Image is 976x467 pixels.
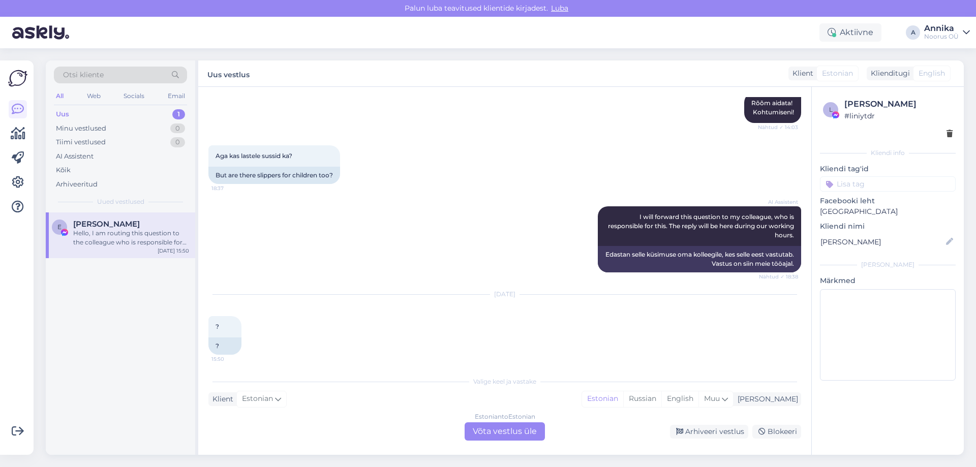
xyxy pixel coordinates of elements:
span: Aga kas lastele sussid ka? [216,152,292,160]
span: Estonian [242,393,273,404]
div: Klient [208,394,233,404]
div: 0 [170,123,185,134]
span: 15:50 [211,355,250,363]
div: Klient [788,68,813,79]
input: Lisa nimi [820,236,944,247]
span: Elen Kirjuškin [73,220,140,229]
div: Aktiivne [819,23,881,42]
div: 1 [172,109,185,119]
div: Valige keel ja vastake [208,377,801,386]
p: [GEOGRAPHIC_DATA] [820,206,956,217]
div: Uus [56,109,69,119]
p: Kliendi nimi [820,221,956,232]
div: AI Assistent [56,151,94,162]
span: Rõõm aidata! Kohtumiseni! [751,99,794,116]
span: I will forward this question to my colleague, who is responsible for this. The reply will be here... [608,213,796,239]
div: Hello, I am routing this question to the colleague who is responsible for this topic. The reply m... [73,229,189,247]
div: [PERSON_NAME] [844,98,953,110]
span: ? [216,323,219,330]
span: 18:37 [211,184,250,192]
span: English [919,68,945,79]
div: ? [208,337,241,355]
div: [PERSON_NAME] [734,394,798,404]
div: [DATE] 15:50 [158,247,189,255]
p: Facebooki leht [820,196,956,206]
span: Nähtud ✓ 18:38 [759,273,798,281]
div: Noorus OÜ [924,33,959,41]
div: # liniytdr [844,110,953,121]
div: Blokeeri [752,425,801,439]
div: 0 [170,137,185,147]
div: Tiimi vestlused [56,137,106,147]
span: Muu [704,394,720,403]
div: Kliendi info [820,148,956,158]
div: Annika [924,24,959,33]
span: Luba [548,4,571,13]
span: Nähtud ✓ 14:03 [758,123,798,131]
div: Socials [121,89,146,103]
div: Russian [623,391,661,407]
div: Klienditugi [867,68,910,79]
label: Uus vestlus [207,67,250,80]
p: Märkmed [820,275,956,286]
div: Arhiveeritud [56,179,98,190]
div: [PERSON_NAME] [820,260,956,269]
div: Minu vestlused [56,123,106,134]
div: Email [166,89,187,103]
div: Kõik [56,165,71,175]
div: But are there slippers for children too? [208,167,340,184]
span: E [57,223,62,231]
div: Võta vestlus üle [465,422,545,441]
span: Otsi kliente [63,70,104,80]
span: AI Assistent [760,198,798,206]
div: A [906,25,920,40]
div: Estonian to Estonian [475,412,535,421]
div: All [54,89,66,103]
div: English [661,391,698,407]
div: Arhiveeri vestlus [670,425,748,439]
input: Lisa tag [820,176,956,192]
span: Uued vestlused [97,197,144,206]
div: Estonian [582,391,623,407]
div: [DATE] [208,290,801,299]
img: Askly Logo [8,69,27,88]
div: Web [85,89,103,103]
a: AnnikaNoorus OÜ [924,24,970,41]
span: Estonian [822,68,853,79]
span: l [829,106,833,113]
p: Kliendi tag'id [820,164,956,174]
div: Edastan selle küsimuse oma kolleegile, kes selle eest vastutab. Vastus on siin meie tööajal. [598,246,801,272]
